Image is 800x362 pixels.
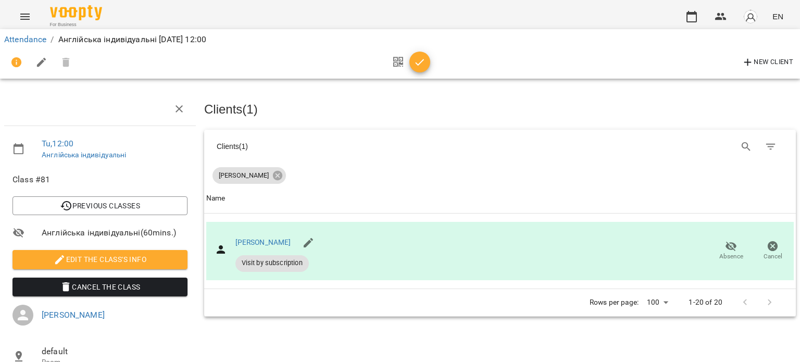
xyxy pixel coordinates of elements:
[213,167,286,184] div: [PERSON_NAME]
[12,278,187,296] button: Cancel the class
[739,54,796,71] button: New Client
[643,295,672,310] div: 100
[12,173,187,186] span: Class #81
[12,196,187,215] button: Previous Classes
[42,139,73,148] a: Tu , 12:00
[42,227,187,239] span: Англійська індивідуальні ( 60 mins. )
[217,141,491,152] div: Clients ( 1 )
[42,151,127,159] a: Англійська індивідуальні
[213,171,275,180] span: [PERSON_NAME]
[235,258,309,268] span: Visit by subscription
[768,7,787,26] button: EN
[758,134,783,159] button: Filter
[764,252,782,261] span: Cancel
[752,236,794,266] button: Cancel
[4,33,796,46] nav: breadcrumb
[590,297,639,308] p: Rows per page:
[719,252,743,261] span: Absence
[734,134,759,159] button: Search
[206,192,794,205] span: Name
[206,192,226,205] div: Sort
[21,281,179,293] span: Cancel the class
[21,199,179,212] span: Previous Classes
[58,33,206,46] p: Англійська індивідуальні [DATE] 12:00
[50,5,102,20] img: Voopty Logo
[204,103,796,116] h3: Clients ( 1 )
[4,34,46,44] a: Attendance
[51,33,54,46] li: /
[235,238,291,246] a: [PERSON_NAME]
[710,236,752,266] button: Absence
[50,21,102,28] span: For Business
[12,4,37,29] button: Menu
[42,345,187,358] span: default
[206,192,226,205] div: Name
[21,253,179,266] span: Edit the class's Info
[12,250,187,269] button: Edit the class's Info
[743,9,758,24] img: avatar_s.png
[742,56,793,69] span: New Client
[772,11,783,22] span: EN
[42,310,105,320] a: [PERSON_NAME]
[689,297,722,308] p: 1-20 of 20
[204,130,796,163] div: Table Toolbar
